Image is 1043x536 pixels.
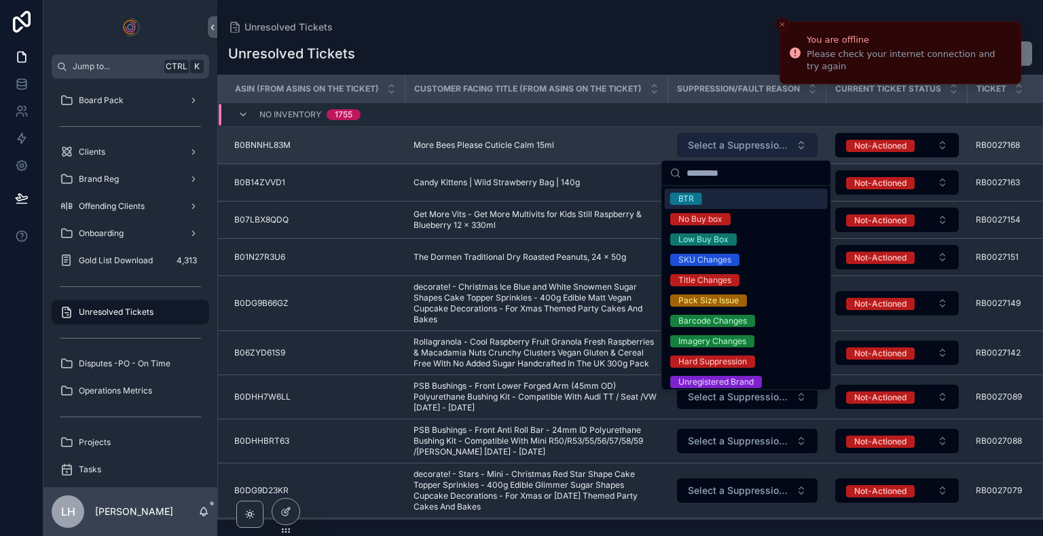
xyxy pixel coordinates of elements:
span: RB0027079 [976,485,1022,496]
a: Disputes -PO - On Time [52,351,209,376]
button: Select Button [677,133,818,157]
a: Candy Kittens | Wild Strawberry Bag | 140g [414,177,660,188]
span: RB0027151 [976,252,1019,263]
a: B0DG9B66GZ [234,298,397,309]
span: No Inventory [259,109,321,120]
button: Close toast [775,18,789,31]
a: B0DHHBRT63 [234,436,397,446]
span: Brand Reg [79,174,119,185]
span: B07LBX8QDQ [234,214,289,225]
span: More Bees Please Cuticle Calm 15ml [414,140,554,151]
span: Unresolved Tickets [79,307,153,318]
div: Please check your internet connection and try again [807,48,1010,73]
a: Select Button [835,244,959,270]
a: Select Button [835,290,959,316]
div: Not-Actioned [854,298,907,310]
div: BTR [678,193,694,205]
a: Select Button [676,428,818,454]
div: 1755 [335,109,352,120]
span: B0BNNHL83M [234,140,291,151]
div: Not-Actioned [854,252,907,264]
a: Board Pack [52,88,209,113]
div: You are offline [807,33,1010,47]
span: Select a Suppression/Fault Reason [688,484,790,497]
a: Projects [52,430,209,455]
span: RB0027154 [976,214,1021,225]
h1: Unresolved Tickets [228,44,355,63]
a: Select Button [835,170,959,195]
span: Tasks [79,464,101,475]
div: Hard Suppression [678,356,747,368]
span: Ticket [976,83,1006,94]
a: Operations Metrics [52,379,209,403]
span: Current Ticket Status [835,83,941,94]
span: LH [61,503,75,520]
span: Suppression/Fault Reason [677,83,800,94]
a: decorate! - Christmas Ice Blue and White Snowmen Sugar Shapes Cake Topper Sprinkles - 400g Edible... [414,282,660,325]
span: B0DHHBRT63 [234,436,289,446]
a: B0DHH7W6LL [234,391,397,402]
span: Onboarding [79,228,124,239]
span: B0B14ZVVD1 [234,177,285,188]
button: Select Button [835,291,959,315]
button: Select Button [677,429,818,453]
button: Select Button [835,341,959,365]
span: Jump to... [73,61,159,72]
button: Select Button [677,478,818,503]
span: Offending Clients [79,201,145,212]
a: Select Button [835,384,959,410]
div: Not-Actioned [854,485,907,497]
span: RB0027168 [976,140,1020,151]
button: Select Button [835,208,959,232]
span: RB0027088 [976,436,1022,446]
span: B06ZYD61S9 [234,347,285,358]
a: Select Button [676,478,818,503]
span: Clients [79,147,105,157]
span: B0DHH7W6LL [234,391,291,402]
span: Board Pack [79,95,124,106]
a: PSB Bushings - Front Anti Roll Bar - 24mm ID Polyurethane Bushing Kit - Compatible With Mini R50/... [414,425,660,457]
a: Select Button [835,132,959,158]
div: No Buy box [678,213,722,225]
span: RB0027089 [976,391,1022,402]
span: RB0027149 [976,298,1021,309]
a: B0DG9D23KR [234,485,397,496]
a: B06ZYD61S9 [234,347,397,358]
a: Select Button [835,428,959,454]
span: B0DG9B66GZ [234,298,289,309]
img: App logo [120,16,141,38]
span: RB0027142 [976,347,1021,358]
span: Unresolved Tickets [244,20,333,34]
span: Customer Facing Title (from ASINs On The Ticket) [414,83,642,94]
a: Get More Vits - Get More Multivits for Kids Still Raspberry & Blueberry 12 x 330ml [414,209,660,231]
a: Unresolved Tickets [228,20,333,34]
a: Onboarding [52,221,209,246]
button: Select Button [835,478,959,503]
div: Suggestions [662,186,830,389]
p: [PERSON_NAME] [95,505,173,518]
div: Not-Actioned [854,177,907,189]
div: Low Buy Box [678,233,729,246]
a: Rollagranola - Cool Raspberry Fruit Granola Fresh Raspberries & Macadamia Nuts Crunchy Clusters V... [414,337,660,369]
button: Select Button [677,385,818,409]
a: B0BNNHL83M [234,140,397,151]
span: RB0027163 [976,177,1020,188]
span: Projects [79,437,111,448]
div: Not-Actioned [854,391,907,404]
a: Select Button [835,340,959,366]
div: Imagery Changes [678,335,746,347]
div: scrollable content [43,79,217,487]
button: Select Button [835,245,959,269]
button: Jump to...CtrlK [52,54,209,79]
a: PSB Bushings - Front Lower Forged Arm (45mm OD) Polyurethane Bushing Kit - Compatible With Audi T... [414,381,660,413]
div: Not-Actioned [854,214,907,227]
button: Select Button [835,429,959,453]
span: ASIN (from ASINs On The Ticket) [235,83,379,94]
div: Title Changes [678,274,731,286]
span: Candy Kittens | Wild Strawberry Bag | 140g [414,177,580,188]
span: K [191,61,202,72]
